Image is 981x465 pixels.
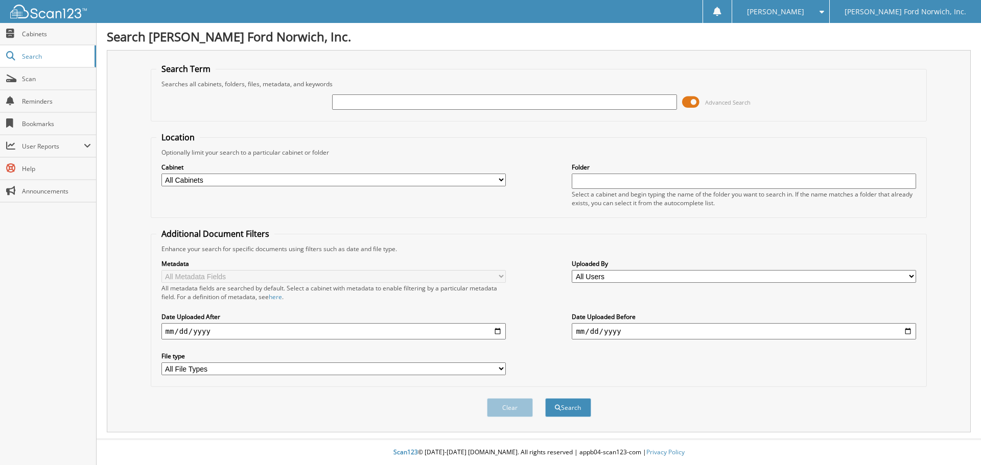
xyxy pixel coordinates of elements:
a: here [269,292,282,301]
a: Privacy Policy [646,448,685,456]
div: All metadata fields are searched by default. Select a cabinet with metadata to enable filtering b... [161,284,506,301]
span: Scan123 [393,448,418,456]
span: Bookmarks [22,119,91,128]
legend: Search Term [156,63,216,75]
button: Search [545,398,591,417]
span: Announcements [22,187,91,195]
span: User Reports [22,142,84,151]
input: start [161,323,506,339]
span: Reminders [22,97,91,106]
div: Optionally limit your search to a particular cabinet or folder [156,148,922,157]
div: Select a cabinet and begin typing the name of the folder you want to search in. If the name match... [572,190,916,207]
label: Cabinet [161,163,506,172]
span: Scan [22,75,91,83]
span: Cabinets [22,30,91,38]
div: Searches all cabinets, folders, files, metadata, and keywords [156,80,922,88]
label: Uploaded By [572,259,916,268]
div: © [DATE]-[DATE] [DOMAIN_NAME]. All rights reserved | appb04-scan123-com | [97,440,981,465]
label: File type [161,352,506,360]
label: Folder [572,163,916,172]
button: Clear [487,398,533,417]
label: Date Uploaded Before [572,312,916,321]
span: [PERSON_NAME] [747,9,804,15]
span: Help [22,164,91,173]
h1: Search [PERSON_NAME] Ford Norwich, Inc. [107,28,971,45]
legend: Additional Document Filters [156,228,274,239]
label: Date Uploaded After [161,312,506,321]
label: Metadata [161,259,506,268]
div: Enhance your search for specific documents using filters such as date and file type. [156,244,922,253]
img: scan123-logo-white.svg [10,5,87,18]
input: end [572,323,916,339]
span: Search [22,52,89,61]
span: [PERSON_NAME] Ford Norwich, Inc. [845,9,966,15]
span: Advanced Search [705,99,751,106]
legend: Location [156,132,200,143]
